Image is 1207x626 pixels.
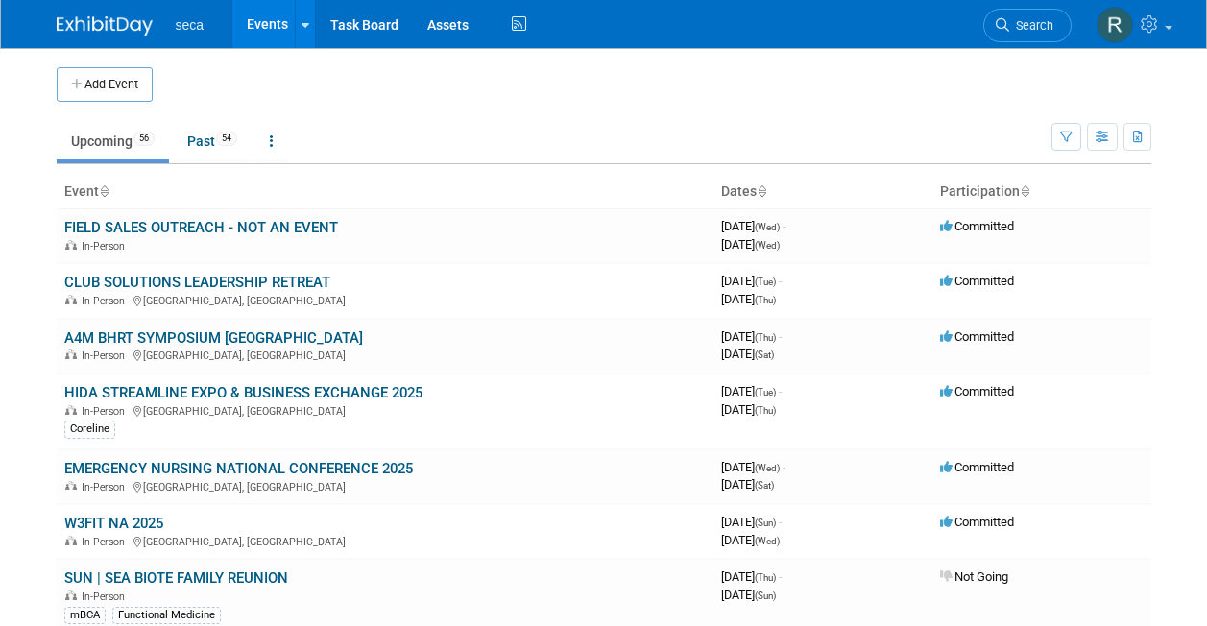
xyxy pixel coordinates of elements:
span: (Wed) [755,463,780,473]
span: In-Person [82,295,131,307]
span: In-Person [82,349,131,362]
span: In-Person [82,536,131,548]
span: (Sat) [755,480,774,491]
span: [DATE] [721,292,776,306]
span: Committed [940,515,1014,529]
span: [DATE] [721,515,782,529]
span: In-Person [82,590,131,603]
span: In-Person [82,405,131,418]
span: (Thu) [755,405,776,416]
span: 56 [133,132,155,146]
span: [DATE] [721,533,780,547]
a: A4M BHRT SYMPOSIUM [GEOGRAPHIC_DATA] [64,329,363,347]
div: [GEOGRAPHIC_DATA], [GEOGRAPHIC_DATA] [64,478,706,494]
div: Functional Medicine [112,607,221,624]
a: Past54 [173,123,252,159]
div: [GEOGRAPHIC_DATA], [GEOGRAPHIC_DATA] [64,402,706,418]
a: Upcoming56 [57,123,169,159]
a: Sort by Start Date [757,183,766,199]
span: Not Going [940,569,1008,584]
span: [DATE] [721,460,785,474]
span: Search [1009,18,1053,33]
span: - [779,384,782,398]
span: - [779,515,782,529]
span: Committed [940,329,1014,344]
span: Committed [940,219,1014,233]
span: seca [176,17,205,33]
div: [GEOGRAPHIC_DATA], [GEOGRAPHIC_DATA] [64,533,706,548]
button: Add Event [57,67,153,102]
a: FIELD SALES OUTREACH - NOT AN EVENT [64,219,338,236]
span: - [779,569,782,584]
a: W3FIT NA 2025 [64,515,163,532]
img: In-Person Event [65,240,77,250]
span: (Wed) [755,536,780,546]
span: (Wed) [755,222,780,232]
a: Sort by Event Name [99,183,109,199]
span: [DATE] [721,402,776,417]
span: (Tue) [755,277,776,287]
span: In-Person [82,240,131,253]
span: (Sun) [755,518,776,528]
span: (Sun) [755,590,776,601]
a: HIDA STREAMLINE EXPO & BUSINESS EXCHANGE 2025 [64,384,422,401]
img: In-Person Event [65,349,77,359]
a: SUN | SEA BIOTE FAMILY REUNION [64,569,288,587]
span: - [779,329,782,344]
span: - [783,460,785,474]
img: In-Person Event [65,295,77,304]
span: - [779,274,782,288]
span: (Thu) [755,295,776,305]
a: EMERGENCY NURSING NATIONAL CONFERENCE 2025 [64,460,413,477]
span: [DATE] [721,329,782,344]
span: In-Person [82,481,131,494]
span: - [783,219,785,233]
span: [DATE] [721,347,774,361]
a: Sort by Participation Type [1020,183,1029,199]
a: Search [983,9,1072,42]
img: In-Person Event [65,481,77,491]
span: [DATE] [721,384,782,398]
span: [DATE] [721,477,774,492]
span: 54 [216,132,237,146]
span: (Wed) [755,240,780,251]
img: Rachel Jordan [1097,7,1133,43]
th: Participation [932,176,1151,208]
span: [DATE] [721,588,776,602]
span: [DATE] [721,237,780,252]
img: In-Person Event [65,536,77,545]
div: [GEOGRAPHIC_DATA], [GEOGRAPHIC_DATA] [64,347,706,362]
span: Committed [940,274,1014,288]
span: (Thu) [755,332,776,343]
div: Coreline [64,421,115,438]
th: Event [57,176,713,208]
span: Committed [940,384,1014,398]
div: mBCA [64,607,106,624]
span: (Tue) [755,387,776,397]
th: Dates [713,176,932,208]
img: In-Person Event [65,405,77,415]
span: (Sat) [755,349,774,360]
a: CLUB SOLUTIONS LEADERSHIP RETREAT [64,274,330,291]
img: In-Person Event [65,590,77,600]
div: [GEOGRAPHIC_DATA], [GEOGRAPHIC_DATA] [64,292,706,307]
img: ExhibitDay [57,16,153,36]
span: [DATE] [721,219,785,233]
span: Committed [940,460,1014,474]
span: (Thu) [755,572,776,583]
span: [DATE] [721,569,782,584]
span: [DATE] [721,274,782,288]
